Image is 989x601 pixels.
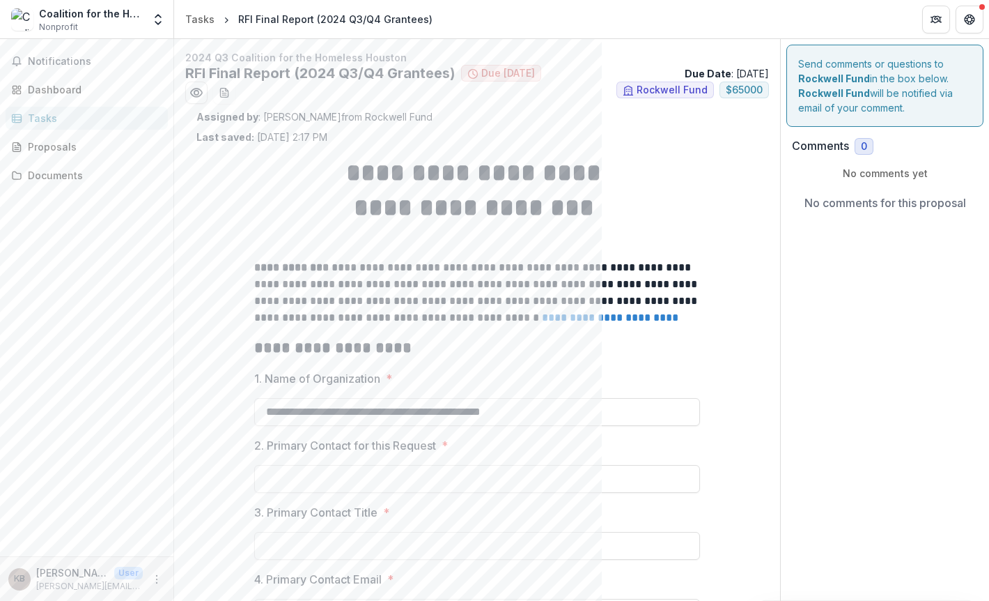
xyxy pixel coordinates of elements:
[196,109,758,124] p: : [PERSON_NAME] from Rockwell Fund
[180,9,220,29] a: Tasks
[726,84,763,96] span: $ 65000
[792,166,978,181] p: No comments yet
[6,50,168,73] button: Notifications
[28,82,157,97] div: Dashboard
[254,370,380,387] p: 1. Name of Organization
[685,68,731,79] strong: Due Date
[28,56,162,68] span: Notifications
[798,73,870,84] strong: Rockwell Fund
[36,580,143,593] p: [PERSON_NAME][EMAIL_ADDRESS][PERSON_NAME][DOMAIN_NAME]
[798,87,870,99] strong: Rockwell Fund
[637,84,708,96] span: Rockwell Fund
[185,50,769,65] p: 2024 Q3 Coalition for the Homeless Houston
[185,65,455,82] h2: RFI Final Report (2024 Q3/Q4 Grantees)
[238,12,433,26] div: RFI Final Report (2024 Q3/Q4 Grantees)
[792,139,849,153] h2: Comments
[254,504,377,521] p: 3. Primary Contact Title
[213,82,235,104] button: download-word-button
[39,6,143,21] div: Coalition for the Homeless of Houston/[GEOGRAPHIC_DATA]
[196,111,258,123] strong: Assigned by
[804,195,966,211] p: No comments for this proposal
[786,45,983,127] div: Send comments or questions to in the box below. will be notified via email of your comment.
[114,567,143,579] p: User
[148,6,168,33] button: Open entity switcher
[185,12,215,26] div: Tasks
[148,571,165,588] button: More
[254,437,436,454] p: 2. Primary Contact for this Request
[28,111,157,125] div: Tasks
[861,141,867,153] span: 0
[481,68,535,79] span: Due [DATE]
[6,78,168,101] a: Dashboard
[6,135,168,158] a: Proposals
[185,82,208,104] button: Preview 27627bfe-d3b4-455e-8719-ae9dc13807e3.pdf
[922,6,950,33] button: Partners
[180,9,438,29] nav: breadcrumb
[254,571,382,588] p: 4. Primary Contact Email
[6,164,168,187] a: Documents
[14,575,25,584] div: Katina Baldwin
[36,565,109,580] p: [PERSON_NAME]
[6,107,168,130] a: Tasks
[28,168,157,183] div: Documents
[956,6,983,33] button: Get Help
[685,66,769,81] p: : [DATE]
[11,8,33,31] img: Coalition for the Homeless of Houston/Harris County
[28,139,157,154] div: Proposals
[39,21,78,33] span: Nonprofit
[196,130,327,144] p: [DATE] 2:17 PM
[196,131,254,143] strong: Last saved:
